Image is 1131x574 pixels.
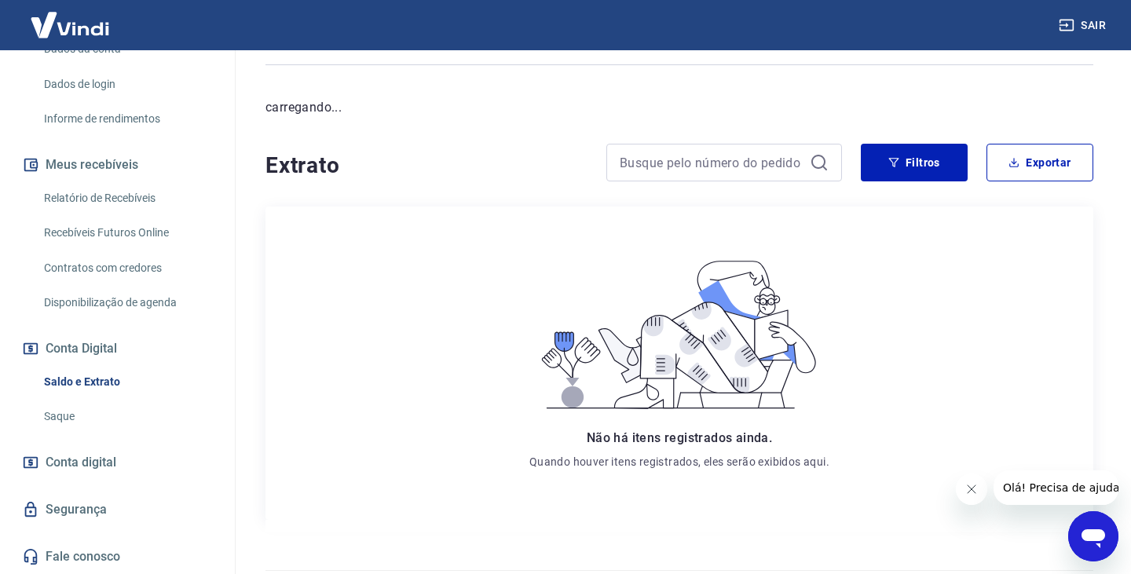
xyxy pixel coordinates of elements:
[19,539,216,574] a: Fale conosco
[861,144,968,181] button: Filtros
[956,473,987,505] iframe: Fechar mensagem
[986,144,1093,181] button: Exportar
[19,148,216,182] button: Meus recebíveis
[38,68,216,101] a: Dados de login
[38,252,216,284] a: Contratos com credores
[19,492,216,527] a: Segurança
[1068,511,1118,561] iframe: Botão para abrir a janela de mensagens
[46,452,116,473] span: Conta digital
[265,150,587,181] h4: Extrato
[19,445,216,480] a: Conta digital
[38,182,216,214] a: Relatório de Recebíveis
[587,430,772,445] span: Não há itens registrados ainda.
[38,103,216,135] a: Informe de rendimentos
[9,11,132,24] span: Olá! Precisa de ajuda?
[38,287,216,319] a: Disponibilização de agenda
[994,470,1118,505] iframe: Mensagem da empresa
[38,400,216,433] a: Saque
[529,454,829,470] p: Quando houver itens registrados, eles serão exibidos aqui.
[265,98,1093,117] p: carregando...
[19,331,216,366] button: Conta Digital
[38,366,216,398] a: Saldo e Extrato
[38,217,216,249] a: Recebíveis Futuros Online
[620,151,803,174] input: Busque pelo número do pedido
[19,1,121,49] img: Vindi
[1056,11,1112,40] button: Sair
